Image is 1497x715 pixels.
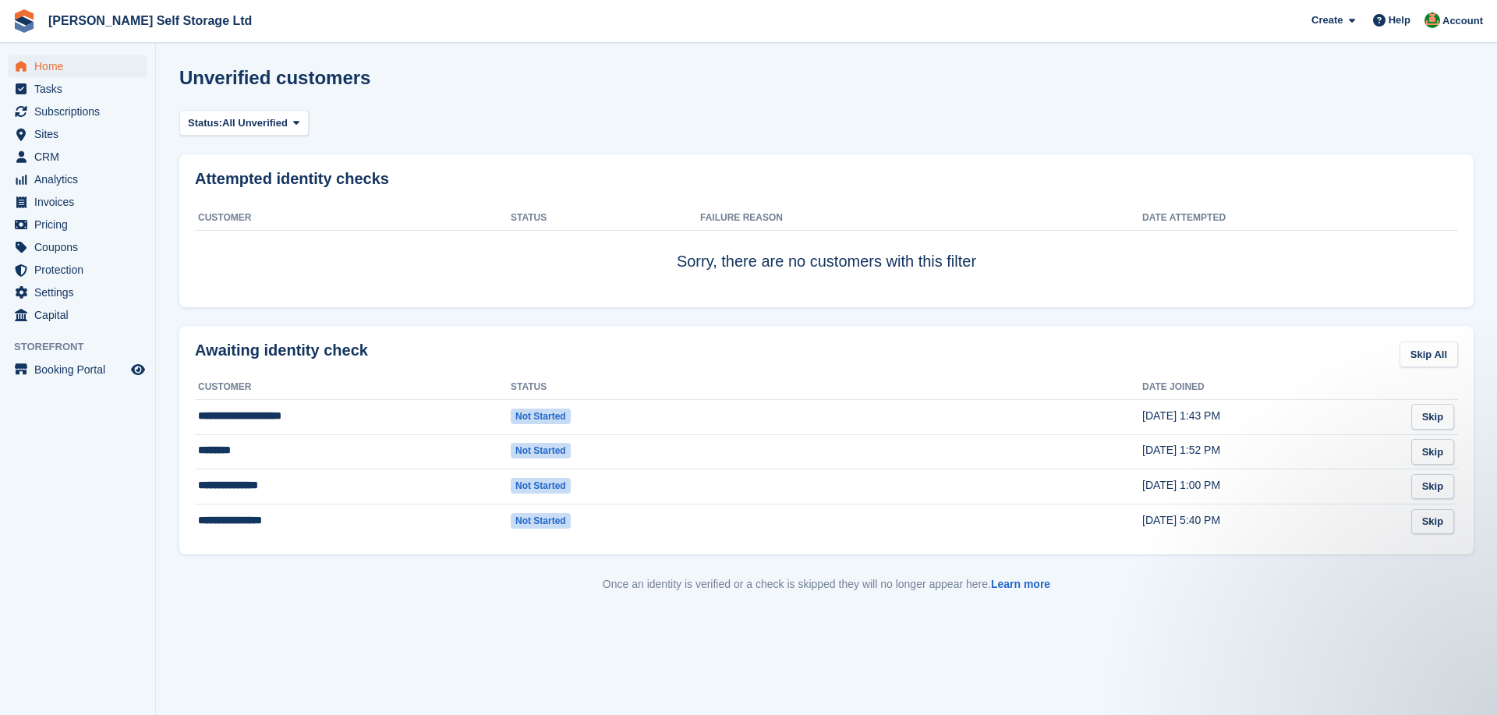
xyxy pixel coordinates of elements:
td: [DATE] 1:00 PM [1142,469,1395,504]
span: Pricing [34,214,128,235]
a: [PERSON_NAME] Self Storage Ltd [42,8,258,34]
a: menu [8,78,147,100]
th: Failure Reason [700,206,1142,231]
a: menu [8,236,147,258]
img: Joshua Wild [1424,12,1440,28]
a: menu [8,259,147,281]
a: Learn more [991,578,1050,590]
span: All Unverified [222,115,288,131]
span: Not started [511,443,571,458]
p: Once an identity is verified or a check is skipped they will no longer appear here. [179,576,1474,593]
span: Tasks [34,78,128,100]
span: Invoices [34,191,128,213]
span: Storefront [14,339,155,355]
span: Subscriptions [34,101,128,122]
a: menu [8,304,147,326]
th: Date joined [1142,375,1395,400]
span: CRM [34,146,128,168]
h1: Unverified customers [179,67,370,88]
a: menu [8,101,147,122]
span: Home [34,55,128,77]
a: menu [8,191,147,213]
span: Coupons [34,236,128,258]
span: Help [1389,12,1410,28]
h2: Awaiting identity check [195,342,368,359]
span: Not started [511,478,571,494]
th: Date attempted [1142,206,1395,231]
span: Sites [34,123,128,145]
a: Skip [1411,474,1454,500]
button: Status: All Unverified [179,110,309,136]
span: Create [1311,12,1343,28]
span: Not started [511,409,571,424]
a: menu [8,55,147,77]
a: Skip All [1400,342,1458,367]
td: [DATE] 1:52 PM [1142,434,1395,469]
a: menu [8,168,147,190]
h2: Attempted identity checks [195,170,1458,188]
th: Status [511,206,700,231]
span: Status: [188,115,222,131]
span: Capital [34,304,128,326]
a: menu [8,146,147,168]
span: Booking Portal [34,359,128,381]
th: Customer [195,375,511,400]
span: Settings [34,281,128,303]
td: [DATE] 1:43 PM [1142,399,1395,434]
th: Customer [195,206,511,231]
img: stora-icon-8386f47178a22dfd0bd8f6a31ec36ba5ce8667c1dd55bd0f319d3a0aa187defe.svg [12,9,36,33]
a: menu [8,359,147,381]
a: menu [8,281,147,303]
span: Sorry, there are no customers with this filter [677,253,976,270]
a: Preview store [129,360,147,379]
a: Skip [1411,404,1454,430]
a: Skip [1411,439,1454,465]
th: Status [511,375,700,400]
span: Account [1442,13,1483,29]
span: Not started [511,513,571,529]
a: Skip [1411,509,1454,535]
td: [DATE] 5:40 PM [1142,504,1395,538]
span: Protection [34,259,128,281]
a: menu [8,214,147,235]
span: Analytics [34,168,128,190]
a: menu [8,123,147,145]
